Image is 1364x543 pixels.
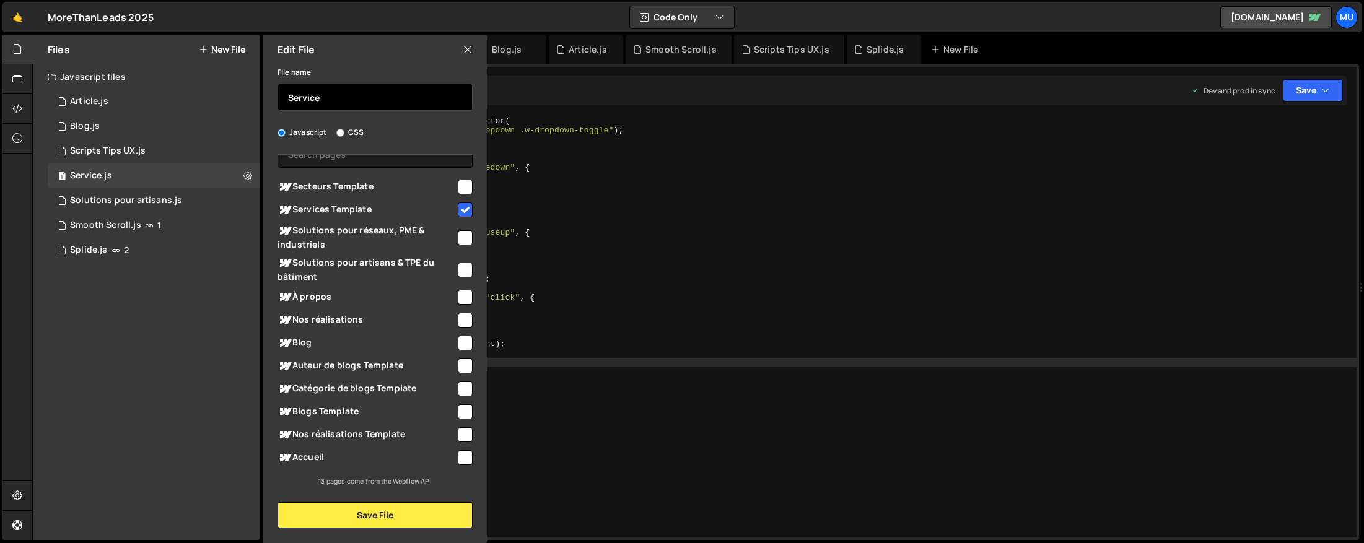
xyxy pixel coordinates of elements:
[278,66,311,79] label: File name
[48,188,260,213] div: 16842/46065.js
[1336,6,1358,28] a: Mu
[630,6,734,28] button: Code Only
[278,202,456,217] span: Services Template
[278,313,456,328] span: Nos réalisations
[318,477,431,485] small: 13 pages come from the Webflow API
[278,336,456,350] span: Blog
[70,245,107,256] div: Splide.js
[70,96,108,107] div: Article.js
[569,43,607,56] div: Article.js
[278,502,473,528] button: Save File
[278,290,456,305] span: À propos
[70,220,141,231] div: Smooth Scroll.js
[48,238,260,263] div: 16842/46041.js
[48,89,260,114] div: 16842/46056.js
[278,129,286,137] input: Javascript
[70,195,182,206] div: Solutions pour artisans.js
[867,43,904,56] div: Splide.js
[754,43,829,56] div: Scripts Tips UX.js
[278,43,315,56] h2: Edit File
[278,256,456,283] span: Solutions pour artisans & TPE du bâtiment
[931,43,983,56] div: New File
[278,84,473,111] input: Name
[1220,6,1332,28] a: [DOMAIN_NAME]
[70,121,100,132] div: Blog.js
[33,64,260,89] div: Javascript files
[48,43,70,56] h2: Files
[48,139,260,163] div: 16842/46042.js
[157,220,161,230] span: 1
[336,126,364,139] label: CSS
[492,43,522,56] div: Blog.js
[278,427,456,442] span: Nos réalisations Template
[124,245,129,255] span: 2
[278,404,456,419] span: Blogs Template
[1283,79,1343,102] button: Save
[278,358,456,373] span: Auteur de blogs Template
[278,126,327,139] label: Javascript
[278,450,456,465] span: Accueil
[336,129,344,137] input: CSS
[48,213,260,238] div: 16842/46043.js
[278,224,456,251] span: Solutions pour réseaux, PME & industriels
[1191,85,1275,96] div: Dev and prod in sync
[199,45,245,54] button: New File
[70,146,146,157] div: Scripts Tips UX.js
[58,172,66,182] span: 1
[70,170,112,181] div: Service.js
[645,43,717,56] div: Smooth Scroll.js
[278,180,456,194] span: Secteurs Template
[278,381,456,396] span: Catégorie de blogs Template
[48,10,154,25] div: MoreThanLeads 2025
[48,114,260,139] div: 16842/46057.js
[48,163,260,188] div: 16842/46066.js
[2,2,33,32] a: 🤙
